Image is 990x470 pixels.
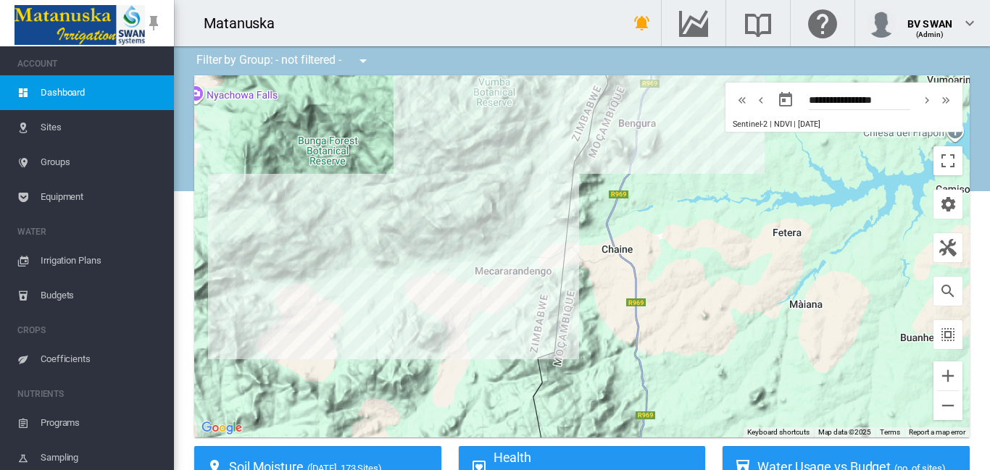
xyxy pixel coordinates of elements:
button: icon-magnify [933,277,962,306]
button: icon-bell-ring [628,9,657,38]
div: Matanuska [204,13,288,33]
md-icon: icon-pin [145,14,162,32]
span: Groups [41,145,162,180]
md-icon: Click here for help [805,14,840,32]
div: Filter by Group: - not filtered - [186,46,382,75]
span: Programs [41,406,162,440]
img: Google [198,419,246,437]
span: Irrigation Plans [41,243,162,278]
span: Sentinel-2 | NDVI [733,119,791,129]
button: icon-chevron-double-right [936,91,955,109]
md-icon: icon-menu-down [354,52,372,70]
button: md-calendar [771,85,800,114]
span: Dashboard [41,75,162,110]
span: (Admin) [916,30,944,38]
md-icon: icon-magnify [939,282,957,300]
button: icon-chevron-left [752,91,770,109]
span: ACCOUNT [17,52,162,75]
span: Budgets [41,278,162,313]
a: Open this area in Google Maps (opens a new window) [198,419,246,437]
span: Equipment [41,180,162,214]
md-icon: icon-chevron-left [753,91,769,109]
md-icon: icon-chevron-double-right [938,91,954,109]
button: icon-chevron-right [918,91,936,109]
md-icon: icon-chevron-right [919,91,935,109]
span: Coefficients [41,342,162,377]
button: icon-cog [933,190,962,219]
span: | [DATE] [794,119,820,129]
button: icon-select-all [933,320,962,349]
a: Terms [880,428,900,436]
img: Matanuska_LOGO.png [14,5,145,45]
md-icon: Search the knowledge base [741,14,775,32]
span: WATER [17,220,162,243]
span: CROPS [17,319,162,342]
button: Zoom out [933,391,962,420]
div: BV SWAN [907,11,952,25]
button: Zoom in [933,361,962,390]
md-icon: Go to the Data Hub [676,14,711,32]
md-icon: icon-chevron-down [961,14,978,32]
a: Report a map error [909,428,965,436]
img: profile.jpg [867,9,896,38]
button: Keyboard shortcuts [747,427,810,437]
span: Sites [41,110,162,145]
button: Toggle fullscreen view [933,146,962,175]
span: Map data ©2025 [818,428,872,436]
md-icon: icon-cog [939,196,957,213]
span: NUTRIENTS [17,382,162,406]
button: icon-chevron-double-left [733,91,752,109]
md-icon: icon-chevron-double-left [734,91,750,109]
md-icon: icon-bell-ring [633,14,651,32]
md-icon: icon-select-all [939,326,957,343]
button: icon-menu-down [349,46,378,75]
